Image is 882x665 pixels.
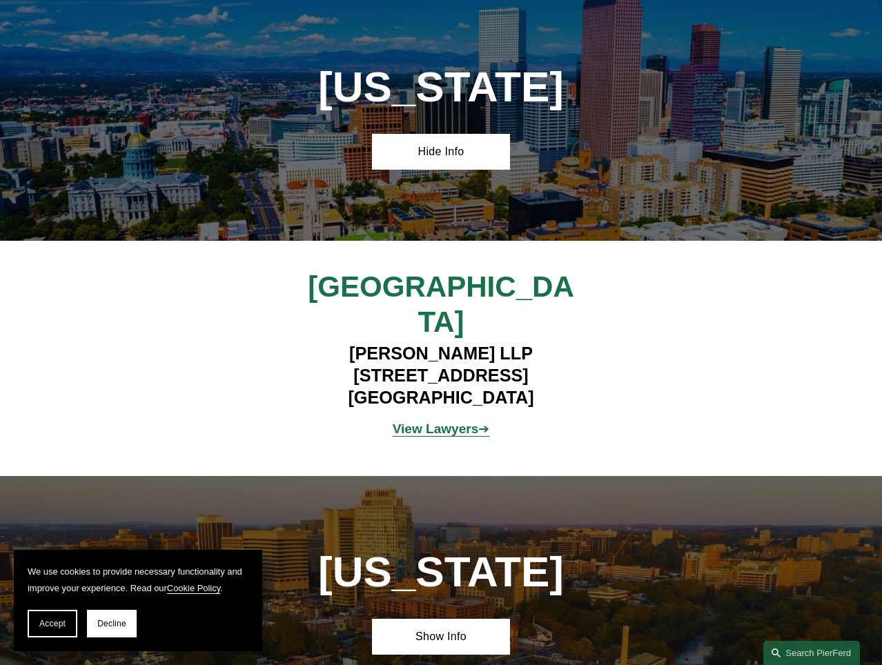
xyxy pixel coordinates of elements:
[87,610,137,637] button: Decline
[28,610,77,637] button: Accept
[97,619,126,628] span: Decline
[14,550,262,651] section: Cookie banner
[372,134,510,170] a: Hide Info
[268,343,614,409] h4: [PERSON_NAME] LLP [STREET_ADDRESS] [GEOGRAPHIC_DATA]
[268,63,614,112] h1: [US_STATE]
[308,270,574,338] span: [GEOGRAPHIC_DATA]
[372,619,510,655] a: Show Info
[393,421,490,436] span: ➔
[393,421,479,436] strong: View Lawyers
[39,619,66,628] span: Accept
[763,641,860,665] a: Search this site
[28,564,248,596] p: We use cookies to provide necessary functionality and improve your experience. Read our .
[268,548,614,597] h1: [US_STATE]
[167,583,220,593] a: Cookie Policy
[393,421,490,436] a: View Lawyers➔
